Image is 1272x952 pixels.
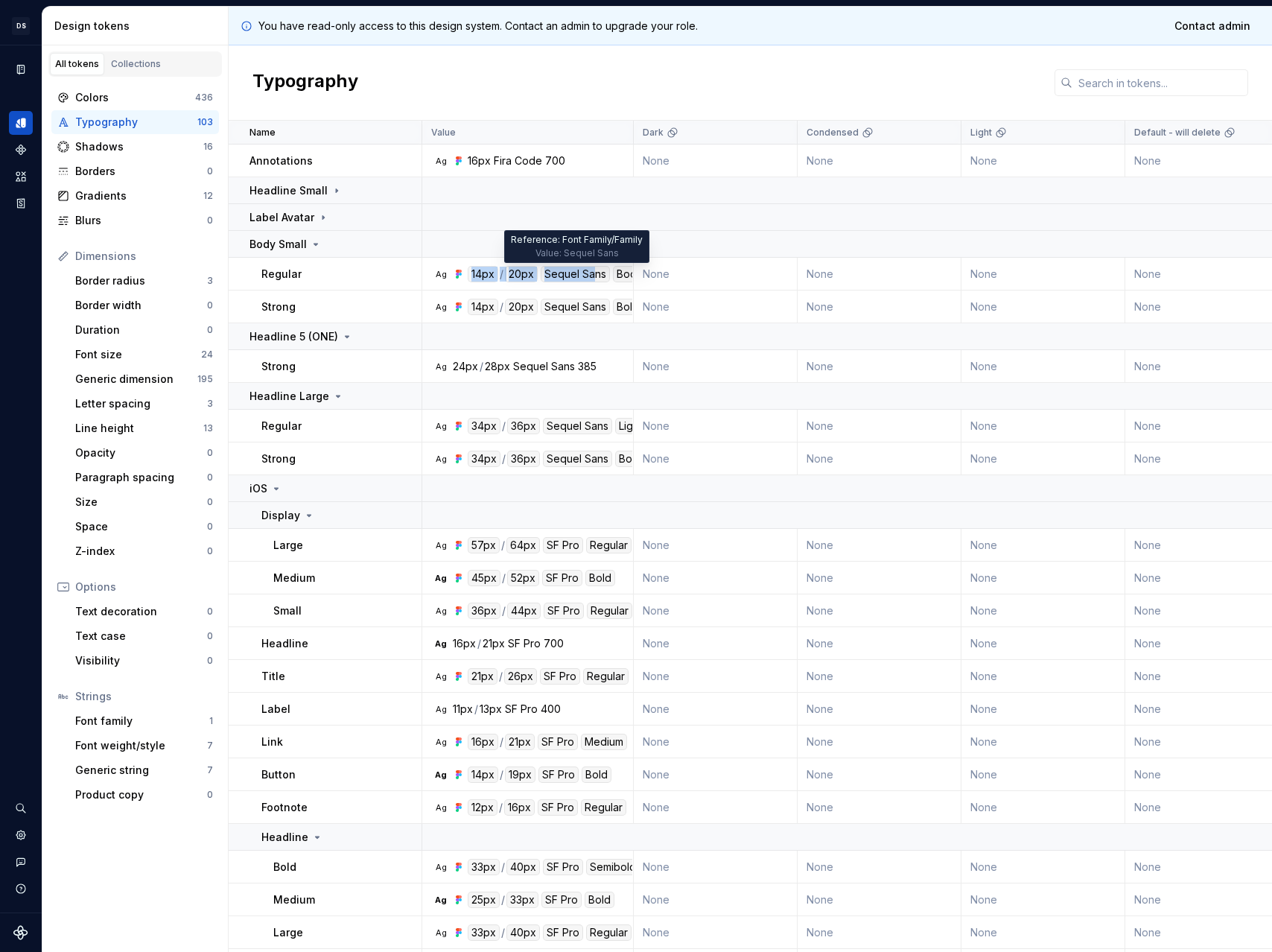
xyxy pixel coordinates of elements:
span: Contact admin [1174,19,1250,34]
div: Ag [435,361,447,372]
div: Fira Code [494,153,542,168]
div: Sequel Sans [543,451,612,467]
a: Shadows16 [51,135,219,159]
p: Light [970,127,992,139]
div: 7 [207,740,213,752]
p: Headline Large [249,389,329,404]
p: Medium [273,571,315,586]
td: None [634,693,798,726]
p: Regular [261,419,302,434]
td: None [961,350,1125,383]
td: None [961,726,1125,758]
div: Font size [75,347,201,362]
div: / [477,636,481,651]
div: Medium [581,734,627,750]
div: 24 [201,349,213,361]
div: Borders [75,164,207,179]
p: Default - will delete [1134,127,1221,139]
div: 700 [545,153,565,168]
div: Regular [587,603,632,619]
div: 44px [507,603,541,619]
p: Body Small [249,237,307,252]
div: 0 [207,165,213,177]
div: Regular [586,537,632,553]
button: DS [3,10,39,42]
div: 103 [197,116,213,128]
div: 0 [207,324,213,336]
div: Sequel Sans [541,266,610,282]
div: Strings [75,689,213,704]
div: 0 [207,521,213,533]
div: Ag [435,155,447,167]
p: You have read-only access to this design system. Contact an admin to upgrade your role. [258,19,698,34]
div: 700 [544,636,564,651]
td: None [961,693,1125,726]
td: None [798,350,961,383]
div: 0 [207,472,213,483]
p: Dark [643,127,664,139]
td: None [961,791,1125,824]
div: Design tokens [54,19,222,34]
td: None [798,258,961,291]
td: None [798,726,961,758]
p: Label [261,702,290,717]
svg: Supernova Logo [13,925,28,940]
div: 26px [504,668,537,685]
td: None [798,693,961,726]
p: Headline [261,636,308,651]
div: SF Pro [540,668,580,685]
div: Size [75,495,207,510]
td: None [634,350,798,383]
div: 195 [197,373,213,385]
p: Headline [261,830,308,845]
a: Product copy0 [69,783,219,807]
a: Text decoration0 [69,600,219,623]
a: Design tokens [9,111,33,135]
div: Regular [583,668,629,685]
div: Semibold [586,859,640,875]
p: Strong [261,359,296,374]
td: None [634,851,798,883]
div: 16px [453,636,476,651]
a: Opacity0 [69,441,219,465]
div: 24px [453,359,478,374]
div: Paragraph spacing [75,470,207,485]
div: SF Pro [544,603,584,619]
a: Documentation [9,57,33,81]
a: Font size24 [69,343,219,366]
a: Line height13 [69,416,219,440]
p: Display [261,508,300,523]
a: Font family1 [69,709,219,733]
p: iOS [249,481,267,496]
div: SF Pro [505,702,538,717]
div: 0 [207,655,213,667]
div: 0 [207,496,213,508]
div: 52px [507,570,539,586]
div: 64px [506,537,540,553]
div: 12px [468,799,497,816]
div: 3 [207,398,213,410]
div: Reference: Font Family/Family [504,230,649,263]
div: 0 [207,606,213,618]
td: None [798,627,961,660]
div: 45px [468,570,500,586]
div: All tokens [55,58,99,70]
td: None [634,883,798,916]
div: 36px [507,451,540,467]
p: Title [261,669,285,684]
div: Ag [435,572,447,584]
div: Letter spacing [75,396,207,411]
div: Gradients [75,188,203,203]
div: / [502,603,506,619]
td: None [634,529,798,562]
div: Search ⌘K [9,796,33,820]
td: None [961,145,1125,177]
div: SF Pro [508,636,541,651]
p: Strong [261,451,296,466]
p: Small [273,603,302,618]
div: Opacity [75,445,207,460]
a: Border radius3 [69,269,219,293]
div: 0 [207,215,213,226]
